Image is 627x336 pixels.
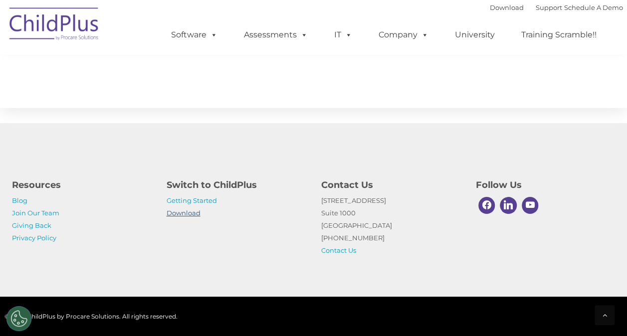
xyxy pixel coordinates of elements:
a: Contact Us [321,246,356,254]
a: Software [161,25,227,45]
p: [STREET_ADDRESS] Suite 1000 [GEOGRAPHIC_DATA] [PHONE_NUMBER] [321,194,461,257]
a: Blog [12,196,27,204]
a: Privacy Policy [12,234,56,242]
h4: Follow Us [476,178,616,192]
a: Company [369,25,438,45]
h4: Resources [12,178,152,192]
span: Phone number [139,107,181,114]
a: Linkedin [497,194,519,216]
a: Giving Back [12,221,51,229]
span: Last name [139,66,169,73]
a: University [445,25,505,45]
button: Cookies Settings [6,306,31,331]
h4: Contact Us [321,178,461,192]
a: Download [490,3,524,11]
a: Download [167,209,201,217]
a: Schedule A Demo [564,3,623,11]
a: Assessments [234,25,318,45]
a: Support [536,3,562,11]
font: | [490,3,623,11]
iframe: Chat Widget [464,228,627,336]
span: © 2025 ChildPlus by Procare Solutions. All rights reserved. [4,313,178,320]
a: Join Our Team [12,209,59,217]
h4: Switch to ChildPlus [167,178,306,192]
a: IT [324,25,362,45]
a: Training Scramble!! [511,25,607,45]
img: ChildPlus by Procare Solutions [4,0,104,50]
a: Getting Started [167,196,217,204]
a: Facebook [476,194,498,216]
a: Youtube [519,194,541,216]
